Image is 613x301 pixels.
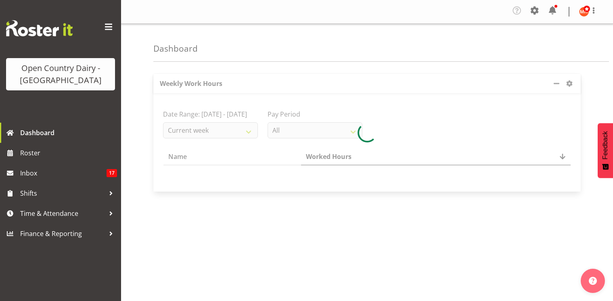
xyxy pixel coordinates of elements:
[14,62,107,86] div: Open Country Dairy - [GEOGRAPHIC_DATA]
[602,131,609,159] span: Feedback
[20,127,117,139] span: Dashboard
[20,147,117,159] span: Roster
[589,277,597,285] img: help-xxl-2.png
[598,123,613,178] button: Feedback - Show survey
[20,228,105,240] span: Finance & Reporting
[153,44,198,53] h4: Dashboard
[20,207,105,219] span: Time & Attendance
[579,7,589,17] img: milkreception-horotiu8286.jpg
[20,187,105,199] span: Shifts
[6,20,73,36] img: Rosterit website logo
[20,167,107,179] span: Inbox
[107,169,117,177] span: 17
